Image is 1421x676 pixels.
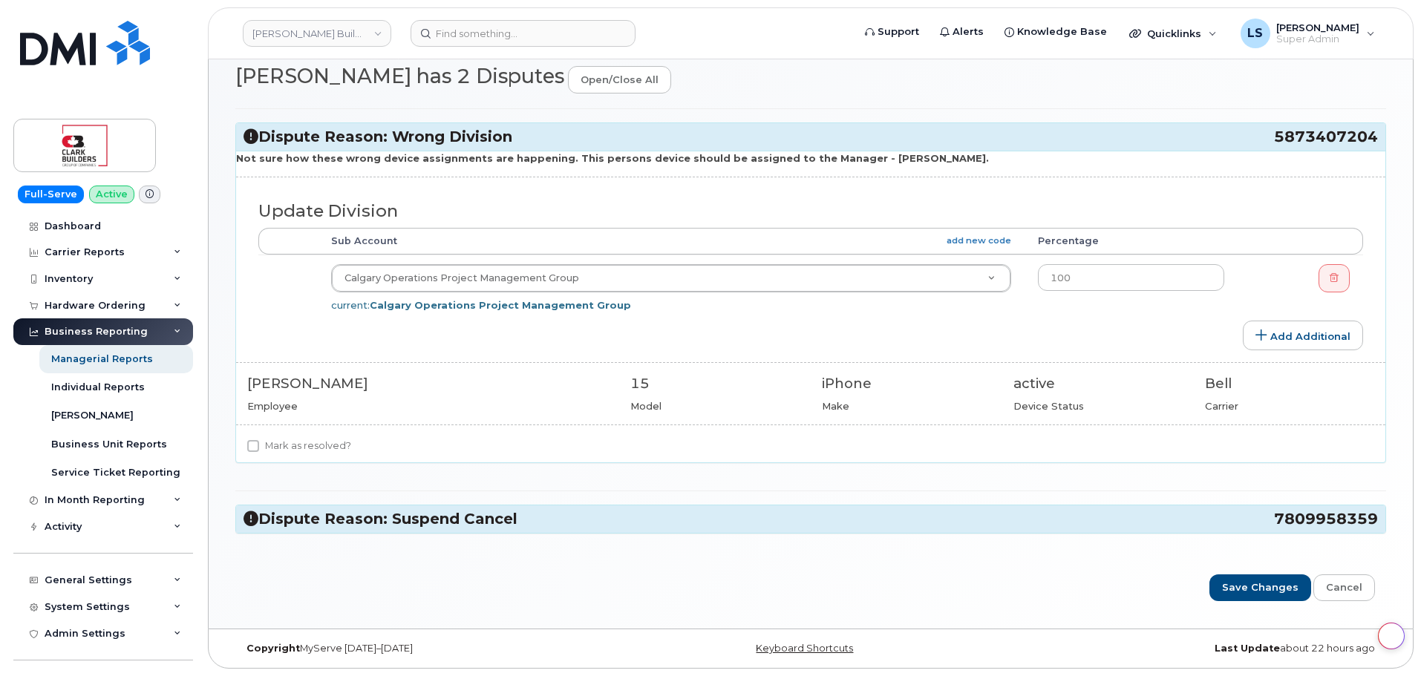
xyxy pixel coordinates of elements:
[236,152,989,164] strong: Not sure how these wrong device assignments are happening. This persons device should be assigned...
[1209,574,1311,602] input: Save Changes
[1313,574,1375,602] a: Cancel
[258,202,1363,220] h3: Update Division
[822,399,991,413] div: Make
[855,17,930,47] a: Support
[1205,399,1374,413] div: Carrier
[1247,24,1263,42] span: LS
[332,265,1010,292] a: Calgary Operations Project Management Group
[756,643,853,654] a: Keyboard Shortcuts
[1017,24,1107,39] span: Knowledge Base
[947,234,1011,247] a: add new code
[244,127,1378,147] h3: Dispute Reason: Wrong Division
[1230,19,1385,48] div: Luke Shomaker
[411,20,636,47] input: Find something...
[1147,27,1201,39] span: Quicklinks
[1119,19,1227,48] div: Quicklinks
[953,24,984,39] span: Alerts
[1002,643,1386,654] div: about 22 hours ago
[630,399,800,413] div: Model
[1243,321,1363,350] a: Add Additional
[1215,643,1280,654] strong: Last Update
[1274,509,1378,529] span: 7809958359
[1274,127,1378,147] span: 5873407204
[630,374,800,393] div: 15
[994,17,1117,47] a: Knowledge Base
[235,643,619,654] div: MyServe [DATE]–[DATE]
[1276,33,1359,45] span: Super Admin
[930,17,994,47] a: Alerts
[318,228,1025,255] th: Sub Account
[1356,611,1410,665] iframe: Messenger Launcher
[568,66,671,93] a: open/close all
[1013,374,1183,393] div: active
[246,643,300,654] strong: Copyright
[247,437,351,455] label: Mark as resolved?
[331,299,631,311] span: current:
[344,272,579,283] span: Calgary Operations Project Management Group
[247,374,608,393] div: [PERSON_NAME]
[1025,228,1238,255] th: Percentage
[247,440,259,452] input: Mark as resolved?
[247,399,608,413] div: Employee
[1276,22,1359,33] span: [PERSON_NAME]
[244,509,1378,529] h3: Dispute Reason: Suspend Cancel
[243,20,391,47] a: Clark Builders Group of Companies
[370,299,631,311] strong: Calgary Operations Project Management Group
[235,65,1386,93] h2: [PERSON_NAME] has 2 Disputes
[822,374,991,393] div: iPhone
[878,24,919,39] span: Support
[1205,374,1374,393] div: Bell
[1013,399,1183,413] div: Device Status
